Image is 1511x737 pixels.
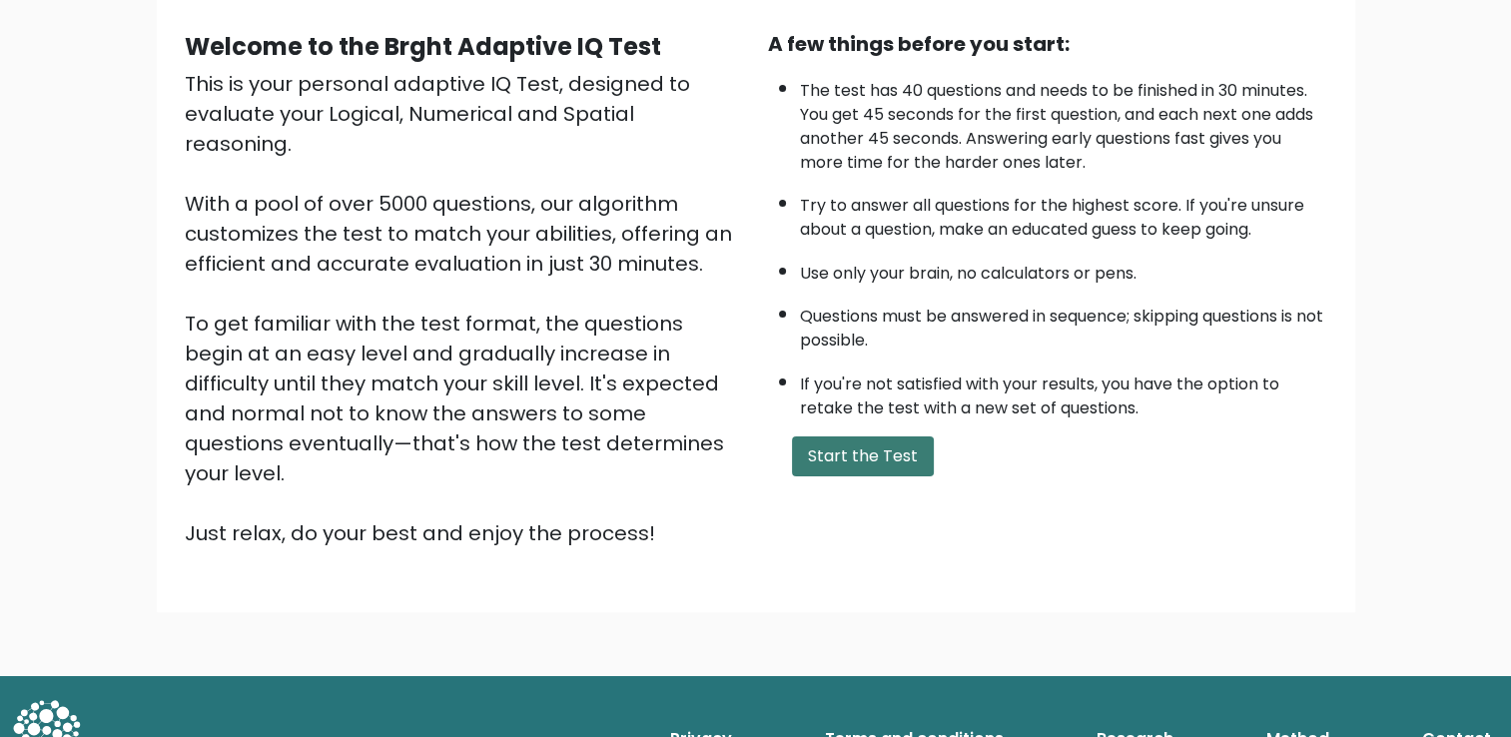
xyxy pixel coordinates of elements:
[185,69,744,548] div: This is your personal adaptive IQ Test, designed to evaluate your Logical, Numerical and Spatial ...
[800,69,1327,175] li: The test has 40 questions and needs to be finished in 30 minutes. You get 45 seconds for the firs...
[800,184,1327,242] li: Try to answer all questions for the highest score. If you're unsure about a question, make an edu...
[185,30,661,63] b: Welcome to the Brght Adaptive IQ Test
[800,295,1327,353] li: Questions must be answered in sequence; skipping questions is not possible.
[800,252,1327,286] li: Use only your brain, no calculators or pens.
[800,363,1327,420] li: If you're not satisfied with your results, you have the option to retake the test with a new set ...
[768,29,1327,59] div: A few things before you start:
[792,436,934,476] button: Start the Test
